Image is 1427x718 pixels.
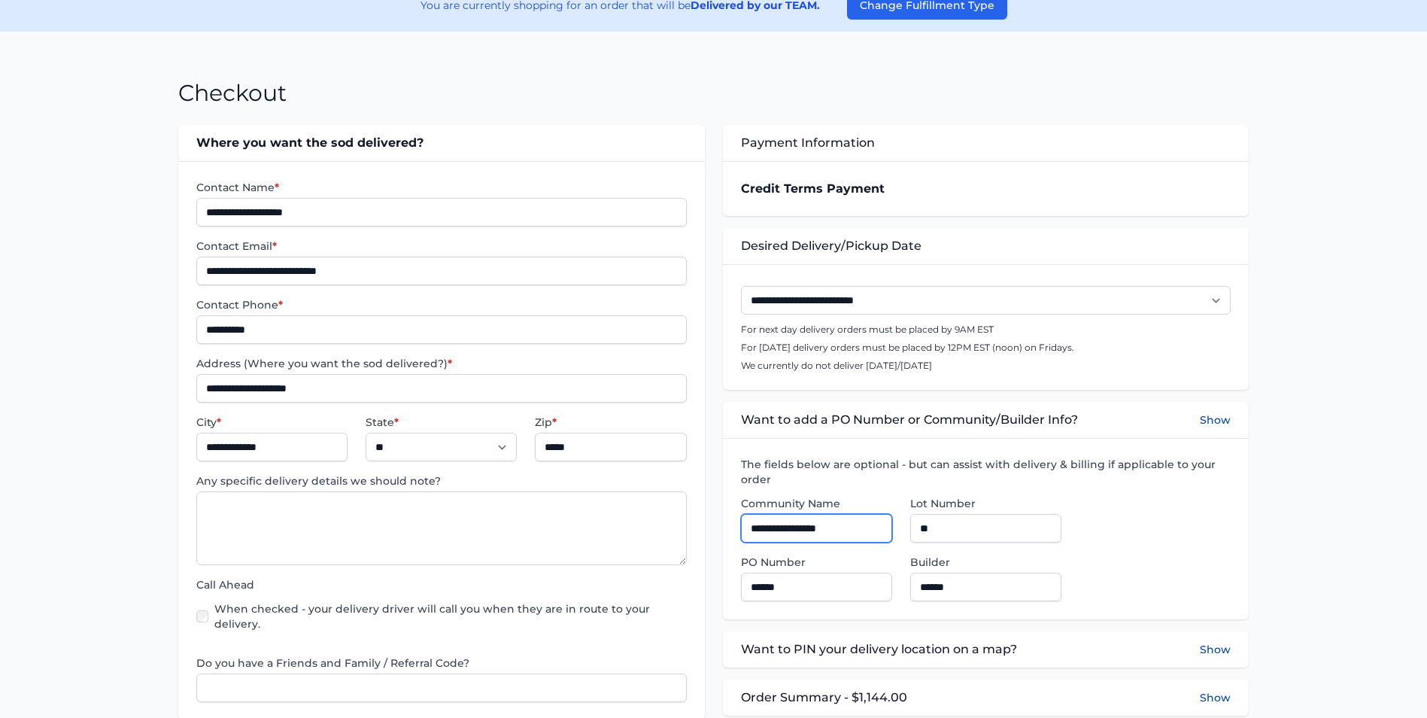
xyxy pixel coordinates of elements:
[741,555,892,570] label: PO Number
[196,473,686,488] label: Any specific delivery details we should note?
[214,601,686,631] label: When checked - your delivery driver will call you when they are in route to your delivery.
[535,415,686,430] label: Zip
[1200,690,1231,705] button: Show
[741,324,1231,336] p: For next day delivery orders must be placed by 9AM EST
[741,360,1231,372] p: We currently do not deliver [DATE]/[DATE]
[1200,640,1231,659] button: Show
[196,577,686,592] label: Call Ahead
[741,342,1231,354] p: For [DATE] delivery orders must be placed by 12PM EST (noon) on Fridays.
[1200,411,1231,429] button: Show
[196,356,686,371] label: Address (Where you want the sod delivered?)
[741,181,885,196] strong: Credit Terms Payment
[910,496,1061,511] label: Lot Number
[741,689,907,707] span: Order Summary - $1,144.00
[178,125,704,161] div: Where you want the sod delivered?
[196,180,686,195] label: Contact Name
[196,415,348,430] label: City
[910,555,1061,570] label: Builder
[178,80,287,107] h1: Checkout
[196,297,686,312] label: Contact Phone
[196,239,686,254] label: Contact Email
[366,415,517,430] label: State
[741,411,1078,429] span: Want to add a PO Number or Community/Builder Info?
[196,656,686,671] label: Do you have a Friends and Family / Referral Code?
[723,125,1249,161] div: Payment Information
[741,496,892,511] label: Community Name
[741,640,1017,659] span: Want to PIN your delivery location on a map?
[723,228,1249,264] div: Desired Delivery/Pickup Date
[741,457,1231,487] label: The fields below are optional - but can assist with delivery & billing if applicable to your order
